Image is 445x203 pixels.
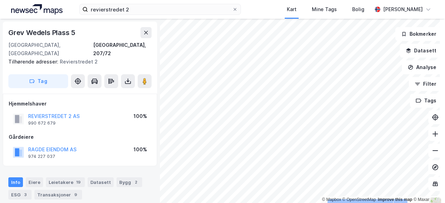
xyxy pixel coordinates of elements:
div: [GEOGRAPHIC_DATA], 207/72 [93,41,152,58]
div: Mine Tags [312,5,337,14]
div: Datasett [88,177,114,187]
input: Søk på adresse, matrikkel, gårdeiere, leietakere eller personer [88,4,232,15]
div: 3 [22,191,29,198]
div: Gårdeiere [9,133,151,141]
div: Eiere [26,177,43,187]
div: Leietakere [46,177,85,187]
div: 19 [75,179,82,186]
div: Hjemmelshaver [9,100,151,108]
button: Bokmerker [395,27,442,41]
a: OpenStreetMap [342,197,376,202]
button: Analyse [402,60,442,74]
div: 100% [133,112,147,120]
div: 9 [72,191,79,198]
a: Mapbox [322,197,341,202]
button: Filter [409,77,442,91]
div: 100% [133,145,147,154]
button: Tag [8,74,68,88]
button: Datasett [400,44,442,58]
div: Kart [287,5,297,14]
div: [PERSON_NAME] [383,5,423,14]
div: 974 227 037 [28,154,55,159]
a: Improve this map [378,197,412,202]
div: Bygg [116,177,142,187]
div: ESG [8,190,32,200]
div: Transaksjoner [34,190,82,200]
button: Tags [410,94,442,108]
div: Grev Wedels Plass 5 [8,27,77,38]
div: Info [8,177,23,187]
img: logo.a4113a55bc3d86da70a041830d287a7e.svg [11,4,63,15]
div: Revierstredet 2 [8,58,146,66]
iframe: Chat Widget [410,170,445,203]
div: Bolig [352,5,364,14]
span: Tilhørende adresser: [8,59,60,65]
div: 990 672 679 [28,120,56,126]
div: [GEOGRAPHIC_DATA], [GEOGRAPHIC_DATA] [8,41,93,58]
div: 2 [132,179,139,186]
